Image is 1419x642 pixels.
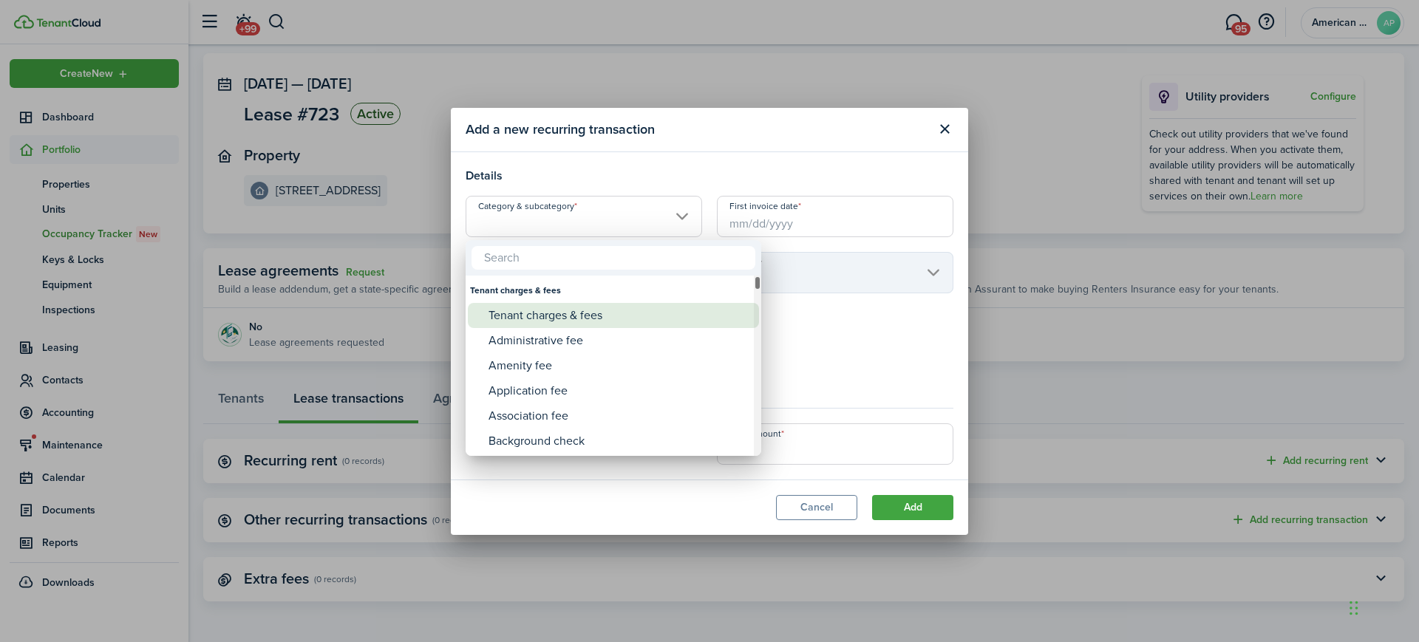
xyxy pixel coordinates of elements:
div: Administrative fee [489,328,750,353]
div: Tenant charges & fees [489,303,750,328]
div: Tenant charges & fees [470,278,757,303]
input: Search [472,246,755,270]
div: Association fee [489,403,750,428]
mbsc-wheel: Category & subcategory [466,276,761,456]
div: Background check [489,428,750,454]
div: Amenity fee [489,353,750,378]
div: Application fee [489,378,750,403]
